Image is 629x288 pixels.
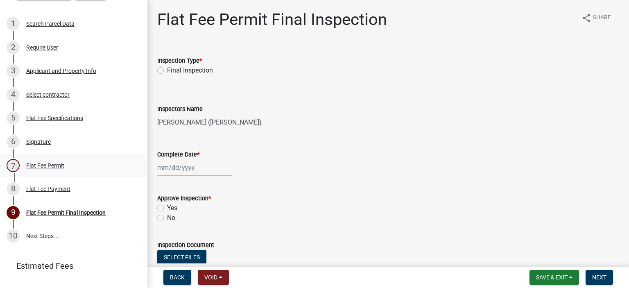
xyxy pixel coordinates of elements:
div: Applicant and Property Info [26,68,96,74]
div: Require User [26,45,58,50]
div: Flat Fee Permit [26,163,64,168]
a: Estimated Fees [7,258,134,274]
label: Inspection Type [157,58,202,64]
button: Select files [157,250,206,265]
div: 2 [7,41,20,54]
button: Back [163,270,191,285]
button: Next [586,270,613,285]
i: share [581,13,591,23]
div: Flat Fee Specifications [26,115,83,121]
div: Search Parcel Data [26,21,75,27]
label: Inspectors Name [157,107,203,112]
div: 5 [7,111,20,125]
div: 8 [7,182,20,195]
div: 4 [7,88,20,101]
label: Inspection Document [157,243,214,248]
span: Back [170,274,185,281]
span: Save & Exit [536,274,568,281]
div: Select contractor [26,92,70,98]
button: shareShare [575,10,618,26]
span: Next [592,274,606,281]
span: Share [593,13,611,23]
label: No [167,213,175,223]
div: 1 [7,17,20,30]
div: 7 [7,159,20,172]
input: mm/dd/yyyy [157,159,232,176]
div: Flat Fee Permit Final Inspection [26,210,106,215]
div: Signature [26,139,51,145]
button: Void [198,270,229,285]
div: 3 [7,64,20,77]
label: Yes [167,203,177,213]
h1: Flat Fee Permit Final Inspection [157,10,387,29]
div: Flat Fee Payment [26,186,70,192]
div: 9 [7,206,20,219]
div: 10 [7,229,20,243]
span: Void [204,274,217,281]
label: Final Inspection [167,66,213,75]
button: Save & Exit [529,270,579,285]
label: Approve Inspection [157,196,211,202]
label: Complete Date [157,152,199,158]
div: 6 [7,135,20,148]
